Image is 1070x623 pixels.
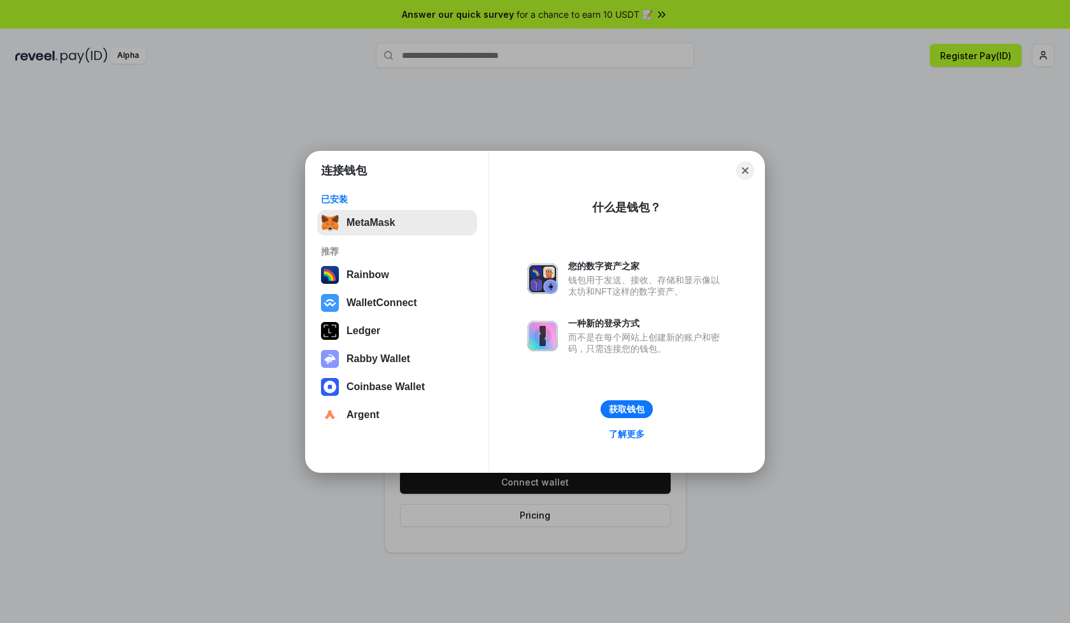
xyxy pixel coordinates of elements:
[346,217,395,228] div: MetaMask
[609,403,645,415] div: 获取钱包
[346,269,389,281] div: Rainbow
[568,318,726,329] div: 一种新的登录方式
[346,297,417,309] div: WalletConnect
[609,428,645,440] div: 了解更多
[317,346,477,372] button: Rabby Wallet
[736,162,754,179] button: Close
[321,193,473,205] div: 已安装
[317,210,477,235] button: MetaMask
[568,260,726,272] div: 您的数字资产之家
[601,426,652,442] a: 了解更多
[317,402,477,428] button: Argent
[317,374,477,400] button: Coinbase Wallet
[317,290,477,316] button: WalletConnect
[321,294,339,312] img: svg+xml,%3Csvg%20width%3D%2228%22%20height%3D%2228%22%20viewBox%3D%220%200%2028%2028%22%20fill%3D...
[317,262,477,288] button: Rainbow
[321,214,339,232] img: svg+xml,%3Csvg%20fill%3D%22none%22%20height%3D%2233%22%20viewBox%3D%220%200%2035%2033%22%20width%...
[568,332,726,354] div: 而不是在每个网站上创建新的账户和密码，只需连接您的钱包。
[321,378,339,396] img: svg+xml,%3Csvg%20width%3D%2228%22%20height%3D%2228%22%20viewBox%3D%220%200%2028%2028%22%20fill%3D...
[346,409,380,421] div: Argent
[346,325,380,337] div: Ledger
[321,322,339,340] img: svg+xml,%3Csvg%20xmlns%3D%22http%3A%2F%2Fwww.w3.org%2F2000%2Fsvg%22%20width%3D%2228%22%20height%3...
[346,381,425,393] div: Coinbase Wallet
[346,353,410,365] div: Rabby Wallet
[568,274,726,297] div: 钱包用于发送、接收、存储和显示像以太坊和NFT这样的数字资产。
[321,246,473,257] div: 推荐
[601,400,653,418] button: 获取钱包
[321,406,339,424] img: svg+xml,%3Csvg%20width%3D%2228%22%20height%3D%2228%22%20viewBox%3D%220%200%2028%2028%22%20fill%3D...
[317,318,477,344] button: Ledger
[321,163,367,178] h1: 连接钱包
[527,321,558,351] img: svg+xml,%3Csvg%20xmlns%3D%22http%3A%2F%2Fwww.w3.org%2F2000%2Fsvg%22%20fill%3D%22none%22%20viewBox...
[321,266,339,284] img: svg+xml,%3Csvg%20width%3D%22120%22%20height%3D%22120%22%20viewBox%3D%220%200%20120%20120%22%20fil...
[592,200,661,215] div: 什么是钱包？
[527,263,558,294] img: svg+xml,%3Csvg%20xmlns%3D%22http%3A%2F%2Fwww.w3.org%2F2000%2Fsvg%22%20fill%3D%22none%22%20viewBox...
[321,350,339,368] img: svg+xml,%3Csvg%20xmlns%3D%22http%3A%2F%2Fwww.w3.org%2F2000%2Fsvg%22%20fill%3D%22none%22%20viewBox...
